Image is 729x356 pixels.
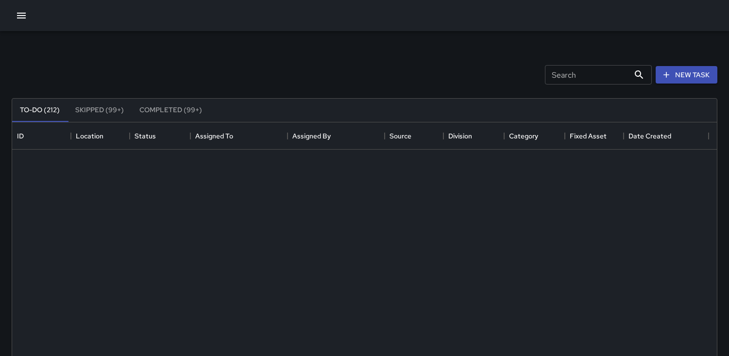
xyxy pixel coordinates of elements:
div: Fixed Asset [570,122,607,150]
div: Division [443,122,504,150]
div: Category [509,122,538,150]
div: ID [12,122,71,150]
div: Assigned By [288,122,385,150]
div: Division [448,122,472,150]
div: ID [17,122,24,150]
div: Assigned To [190,122,288,150]
button: To-Do (212) [12,99,68,122]
button: Skipped (99+) [68,99,132,122]
div: Location [76,122,103,150]
div: Status [130,122,190,150]
div: Fixed Asset [565,122,624,150]
div: Category [504,122,565,150]
div: Assigned To [195,122,233,150]
div: Assigned By [292,122,331,150]
div: Source [390,122,411,150]
div: Location [71,122,130,150]
div: Source [385,122,443,150]
button: New Task [656,66,717,84]
div: Date Created [628,122,671,150]
button: Completed (99+) [132,99,210,122]
div: Date Created [624,122,709,150]
div: Status [135,122,156,150]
